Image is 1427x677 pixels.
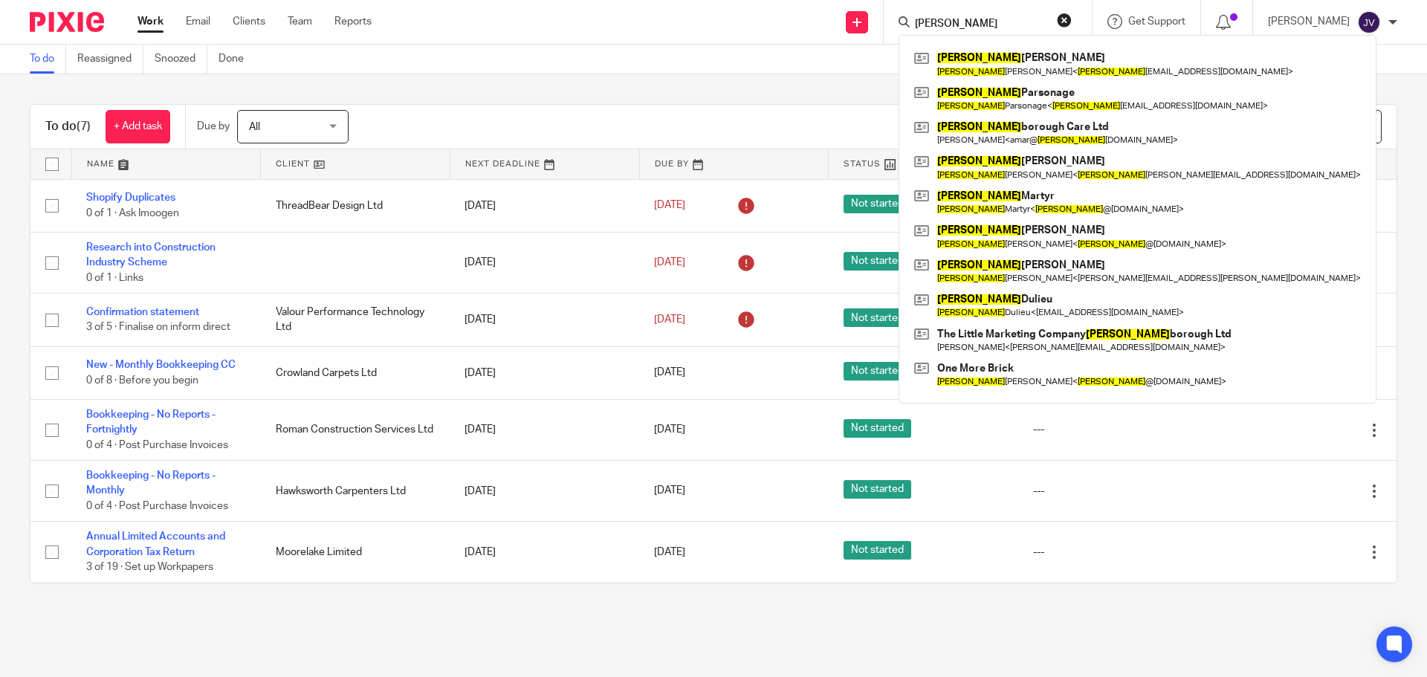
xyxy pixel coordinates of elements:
span: Not started [844,252,911,271]
td: [DATE] [450,232,639,293]
span: Not started [844,362,911,380]
span: 0 of 8 · Before you begin [86,375,198,386]
span: Not started [844,195,911,213]
a: Reports [334,14,372,29]
td: Roman Construction Services Ltd [261,399,450,460]
a: Confirmation statement [86,307,199,317]
img: Pixie [30,12,104,32]
div: --- [1033,545,1193,560]
a: To do [30,45,66,74]
a: Annual Limited Accounts and Corporation Tax Return [86,531,225,557]
span: [DATE] [654,547,685,557]
td: [DATE] [450,179,639,232]
a: Work [137,14,164,29]
span: 3 of 19 · Set up Workpapers [86,562,213,572]
span: Get Support [1128,16,1185,27]
span: 0 of 4 · Post Purchase Invoices [86,501,228,511]
input: Search [913,18,1047,31]
h1: To do [45,119,91,135]
button: Clear [1057,13,1072,27]
a: Done [219,45,255,74]
td: Hawksworth Carpenters Ltd [261,461,450,522]
a: Bookkeeping - No Reports - Monthly [86,470,216,496]
td: [DATE] [450,346,639,399]
span: Not started [844,308,911,327]
td: Valour Performance Technology Ltd [261,294,450,346]
span: Not started [844,541,911,560]
div: --- [1033,422,1193,437]
td: [DATE] [450,294,639,346]
a: Clients [233,14,265,29]
span: Not started [844,480,911,499]
td: ThreadBear Design Ltd [261,179,450,232]
a: Reassigned [77,45,143,74]
a: Research into Construction Industry Scheme [86,242,216,268]
span: [DATE] [654,425,685,435]
td: Moorelake Limited [261,522,450,583]
a: Team [288,14,312,29]
span: [DATE] [654,257,685,268]
span: [DATE] [654,486,685,496]
a: Email [186,14,210,29]
span: [DATE] [654,201,685,211]
img: svg%3E [1357,10,1381,34]
span: 3 of 5 · Finalise on inform direct [86,322,230,332]
a: Shopify Duplicates [86,192,175,203]
span: 0 of 4 · Post Purchase Invoices [86,440,228,450]
td: Crowland Carpets Ltd [261,346,450,399]
span: 0 of 1 · Links [86,273,143,283]
span: [DATE] [654,368,685,378]
p: Due by [197,119,230,134]
span: All [249,122,260,132]
a: + Add task [106,110,170,143]
td: [DATE] [450,399,639,460]
td: [DATE] [450,461,639,522]
p: [PERSON_NAME] [1268,14,1350,29]
a: Bookkeeping - No Reports - Fortnightly [86,409,216,435]
div: --- [1033,484,1193,499]
a: New - Monthly Bookkeeping CC [86,360,236,370]
span: (7) [77,120,91,132]
span: Not started [844,419,911,438]
td: [DATE] [450,522,639,583]
span: 0 of 1 · Ask Imoogen [86,208,179,218]
span: [DATE] [654,314,685,325]
a: Snoozed [155,45,207,74]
